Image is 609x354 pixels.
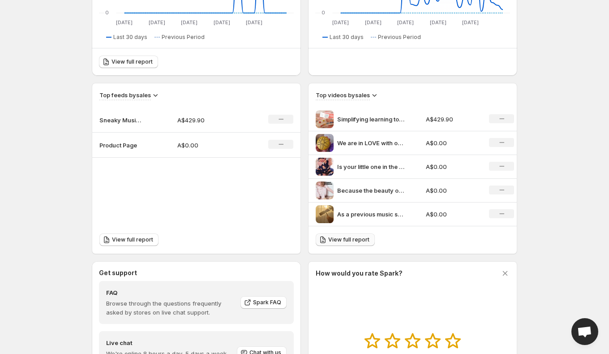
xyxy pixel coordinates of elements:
[113,34,147,41] span: Last 30 days
[337,210,404,219] p: As a previous music school owner and strong proponent of sustainability we are excited to offer t...
[426,162,479,171] p: A$0.00
[430,19,446,26] text: [DATE]
[337,138,404,147] p: We are in LOVE with our new Mini Steel Drums Launching on our site [DATE]
[378,34,421,41] span: Previous Period
[253,299,281,306] span: Spark FAQ
[177,141,241,150] p: A$0.00
[332,19,349,26] text: [DATE]
[426,138,479,147] p: A$0.00
[99,56,158,68] a: View full report
[99,141,144,150] p: Product Page
[316,269,403,278] h3: How would you rate Spark?
[337,115,404,124] p: Simplifying learning to play kids music - [PERSON_NAME] Shelf addition
[316,110,334,128] img: Simplifying learning to play kids music - Pat Bells Shelf addition
[112,58,153,65] span: View full report
[240,296,287,309] a: Spark FAQ
[316,134,334,152] img: We are in LOVE with our new Mini Steel Drums Launching on our site tomorrow
[214,19,230,26] text: [DATE]
[330,34,364,41] span: Last 30 days
[337,186,404,195] p: Because the beauty of music play Its not about doing it right - its about those moments where the...
[397,19,414,26] text: [DATE]
[99,233,159,246] a: View full report
[116,19,133,26] text: [DATE]
[162,34,205,41] span: Previous Period
[99,268,137,277] h3: Get support
[337,162,404,171] p: Is your little one in the mouth bang drop phase
[426,186,479,195] p: A$0.00
[365,19,382,26] text: [DATE]
[316,91,370,99] h3: Top videos by sales
[322,9,325,16] text: 0
[316,158,334,176] img: Is your little one in the mouth bang drop phase
[426,210,479,219] p: A$0.00
[328,236,369,243] span: View full report
[106,299,234,317] p: Browse through the questions frequently asked by stores on live chat support.
[316,181,334,199] img: Because the beauty of music play Its not about doing it right - its about those moments where the...
[105,9,109,16] text: 0
[149,19,165,26] text: [DATE]
[99,116,144,125] p: Sneaky Music Store Instagram
[426,115,479,124] p: A$429.90
[571,318,598,345] div: Open chat
[106,288,234,297] h4: FAQ
[316,205,334,223] img: As a previous music school owner and strong proponent of sustainability we are excited to offer t...
[177,116,241,125] p: A$429.90
[181,19,197,26] text: [DATE]
[106,338,236,347] h4: Live chat
[316,233,375,246] a: View full report
[246,19,262,26] text: [DATE]
[99,91,151,99] h3: Top feeds by sales
[112,236,153,243] span: View full report
[462,19,479,26] text: [DATE]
